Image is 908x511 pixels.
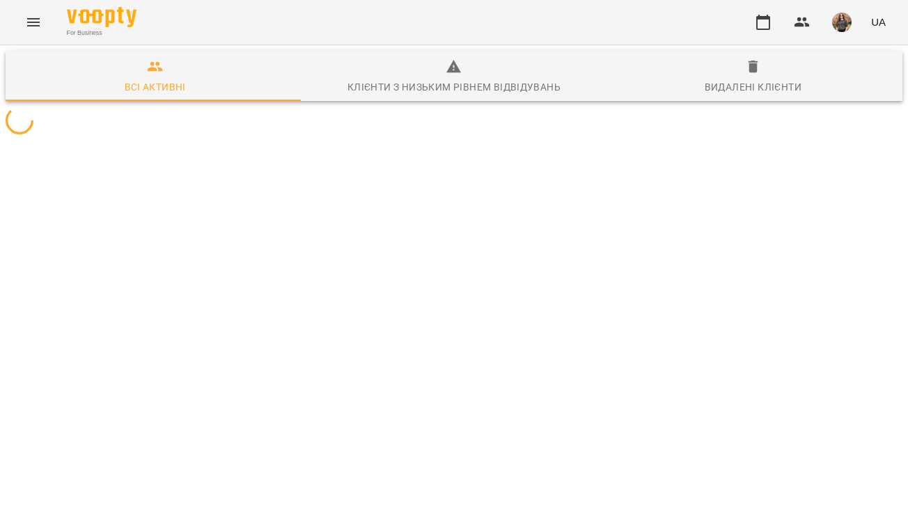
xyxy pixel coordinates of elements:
[67,7,136,27] img: Voopty Logo
[705,79,801,95] div: Видалені клієнти
[125,79,186,95] div: Всі активні
[17,6,50,39] button: Menu
[871,15,886,29] span: UA
[347,79,561,95] div: Клієнти з низьким рівнем відвідувань
[832,13,852,32] img: 7a0c59d5fd3336b88288794a7f9749f6.jpeg
[866,9,891,35] button: UA
[67,29,136,38] span: For Business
